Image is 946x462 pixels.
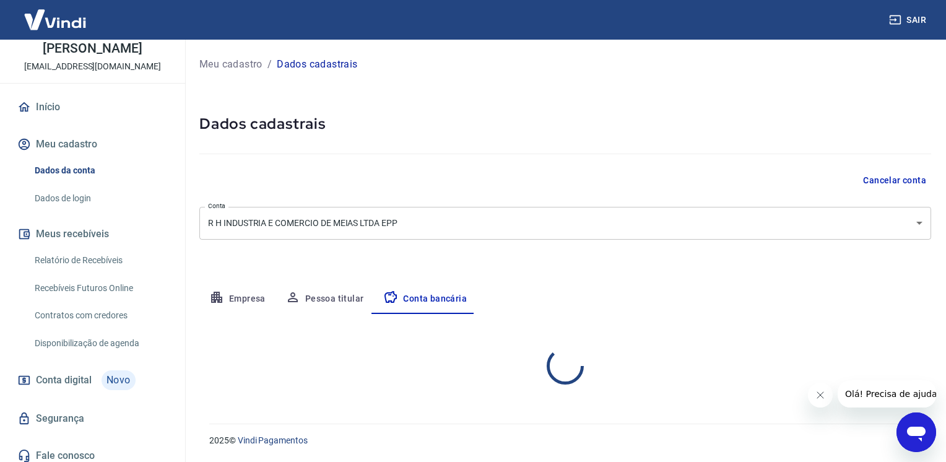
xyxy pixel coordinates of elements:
p: Dados cadastrais [277,57,357,72]
p: / [267,57,272,72]
iframe: Mensagem da empresa [838,380,936,408]
span: Conta digital [36,372,92,389]
a: Relatório de Recebíveis [30,248,170,273]
a: Vindi Pagamentos [238,435,308,445]
a: Contratos com credores [30,303,170,328]
button: Sair [887,9,931,32]
p: [PERSON_NAME] [43,42,142,55]
button: Pessoa titular [276,284,374,314]
p: [EMAIL_ADDRESS][DOMAIN_NAME] [24,60,161,73]
a: Dados de login [30,186,170,211]
a: Início [15,94,170,121]
a: Dados da conta [30,158,170,183]
p: 2025 © [209,434,916,447]
a: Meu cadastro [199,57,263,72]
button: Cancelar conta [858,169,931,192]
a: Disponibilização de agenda [30,331,170,356]
label: Conta [208,201,225,211]
button: Conta bancária [373,284,477,314]
div: R H INDUSTRIA E COMERCIO DE MEIAS LTDA EPP [199,207,931,240]
h5: Dados cadastrais [199,114,931,134]
iframe: Fechar mensagem [808,383,833,408]
a: Recebíveis Futuros Online [30,276,170,301]
span: Olá! Precisa de ajuda? [7,9,104,19]
button: Empresa [199,284,276,314]
button: Meu cadastro [15,131,170,158]
a: Segurança [15,405,170,432]
iframe: Botão para abrir a janela de mensagens [896,412,936,452]
span: Novo [102,370,136,390]
a: Conta digitalNovo [15,365,170,395]
button: Meus recebíveis [15,220,170,248]
img: Vindi [15,1,95,38]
